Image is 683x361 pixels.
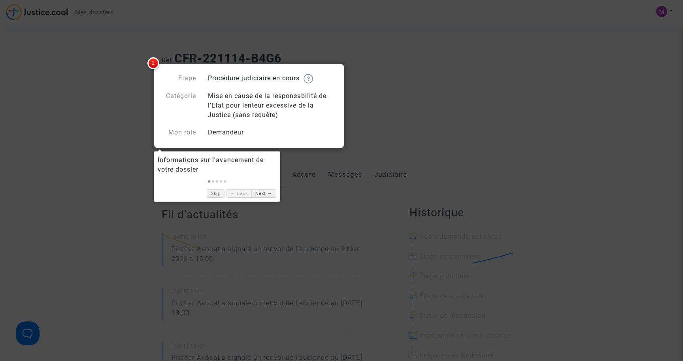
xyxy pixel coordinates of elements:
[202,91,341,120] div: Mise en cause de la responsabilité de l'Etat pour lenteur excessive de la Justice (sans requête)
[202,74,341,83] div: Procédure judiciaire en cours
[147,57,159,69] span: 1
[156,91,202,120] div: Catégorie
[304,74,313,83] img: help.svg
[158,155,276,174] div: Informations sur l'avancement de votre dossier
[251,189,276,198] a: Next →
[207,189,225,198] a: Skip
[156,128,202,137] div: Mon rôle
[156,74,202,83] div: Etape
[226,189,251,198] a: ← Back
[202,128,341,137] div: Demandeur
